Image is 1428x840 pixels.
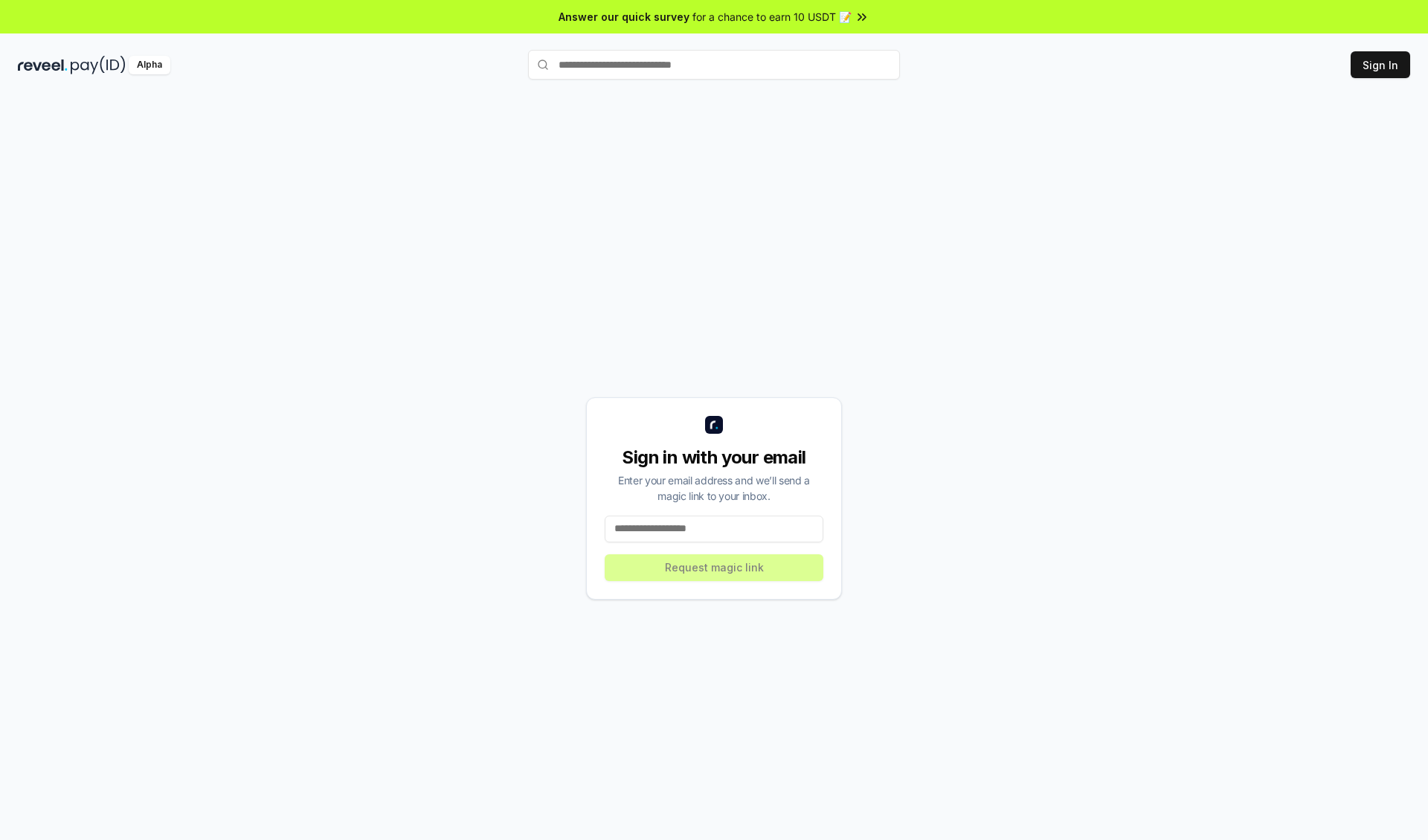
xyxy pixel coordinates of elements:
div: Sign in with your email [605,446,823,469]
img: pay_id [71,56,126,74]
span: Answer our quick survey [559,9,689,25]
div: Enter your email address and we’ll send a magic link to your inbox. [605,472,823,504]
img: reveel_dark [18,56,68,74]
img: logo_small [705,416,723,434]
button: Sign In [1351,51,1410,78]
span: for a chance to earn 10 USDT 📝 [692,9,852,25]
div: Alpha [129,56,170,74]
